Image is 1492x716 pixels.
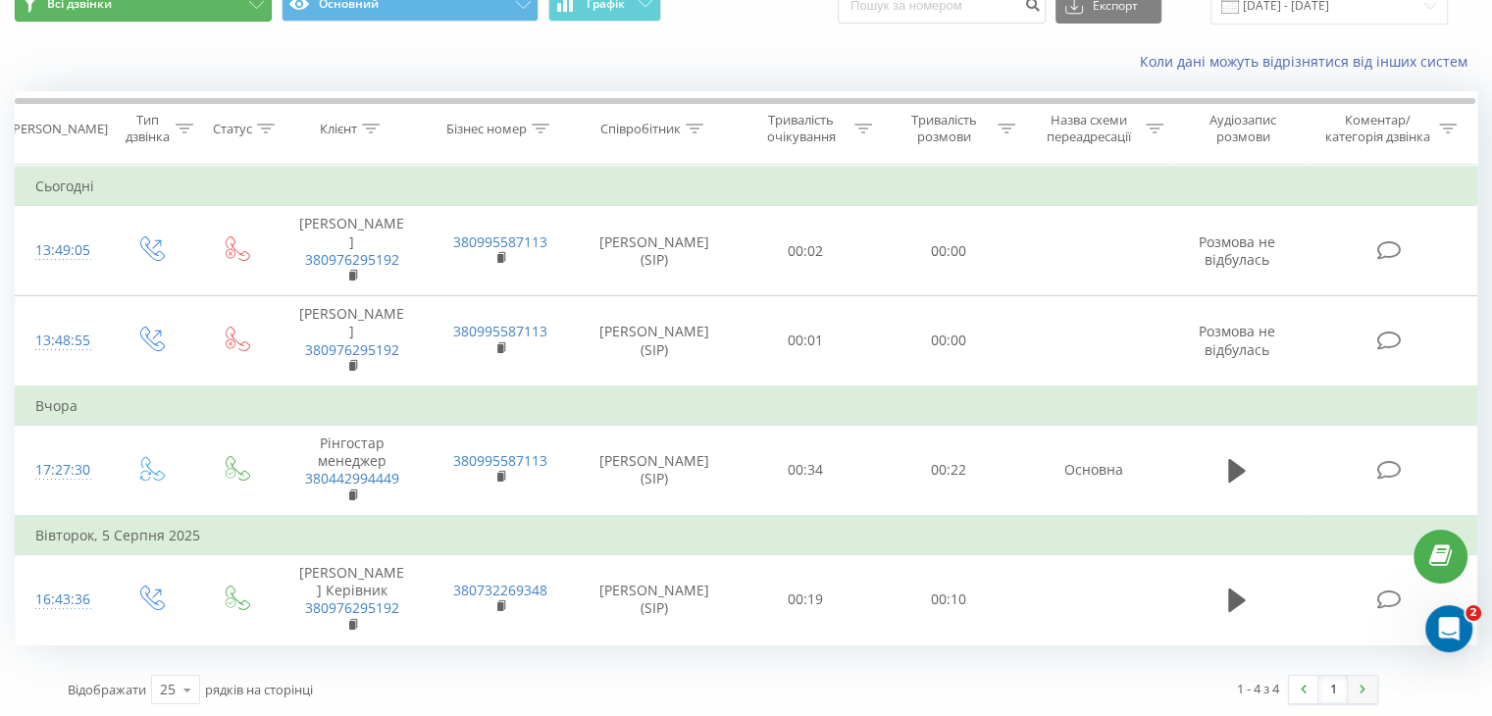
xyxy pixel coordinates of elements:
[1199,232,1275,269] span: Розмова не відбулась
[16,386,1477,426] td: Вчора
[35,451,87,489] div: 17:27:30
[16,167,1477,206] td: Сьогодні
[305,250,399,269] a: 380976295192
[320,121,357,137] div: Клієнт
[453,581,547,599] a: 380732269348
[305,340,399,359] a: 380976295192
[35,581,87,619] div: 16:43:36
[1019,426,1167,516] td: Основна
[205,681,313,698] span: рядків на сторінці
[1237,679,1279,698] div: 1 - 4 з 4
[453,322,547,340] a: 380995587113
[752,112,850,145] div: Тривалість очікування
[1186,112,1301,145] div: Аудіозапис розмови
[877,296,1019,386] td: 00:00
[877,426,1019,516] td: 00:22
[453,232,547,251] a: 380995587113
[735,206,877,296] td: 00:02
[68,681,146,698] span: Відображати
[600,121,681,137] div: Співробітник
[16,516,1477,555] td: Вівторок, 5 Серпня 2025
[735,426,877,516] td: 00:34
[735,555,877,645] td: 00:19
[575,555,735,645] td: [PERSON_NAME] (SIP)
[9,121,108,137] div: [PERSON_NAME]
[35,231,87,270] div: 13:49:05
[735,296,877,386] td: 00:01
[1466,605,1481,621] span: 2
[1038,112,1141,145] div: Назва схеми переадресації
[1319,112,1434,145] div: Коментар/категорія дзвінка
[278,206,426,296] td: [PERSON_NAME]
[1425,605,1472,652] iframe: Intercom live chat
[278,555,426,645] td: [PERSON_NAME] Керівник
[575,206,735,296] td: [PERSON_NAME] (SIP)
[877,555,1019,645] td: 00:10
[278,426,426,516] td: Рінгостар менеджер
[35,322,87,360] div: 13:48:55
[278,296,426,386] td: [PERSON_NAME]
[895,112,993,145] div: Тривалість розмови
[575,426,735,516] td: [PERSON_NAME] (SIP)
[1318,676,1348,703] a: 1
[305,469,399,487] a: 380442994449
[124,112,170,145] div: Тип дзвінка
[453,451,547,470] a: 380995587113
[305,598,399,617] a: 380976295192
[1140,52,1477,71] a: Коли дані можуть відрізнятися вiд інших систем
[213,121,252,137] div: Статус
[877,206,1019,296] td: 00:00
[446,121,527,137] div: Бізнес номер
[1199,322,1275,358] span: Розмова не відбулась
[575,296,735,386] td: [PERSON_NAME] (SIP)
[160,680,176,699] div: 25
